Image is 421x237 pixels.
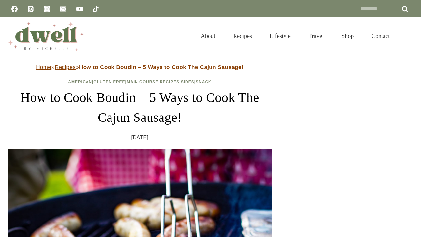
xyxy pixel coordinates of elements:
a: Gluten-Free [93,80,125,84]
strong: How to Cook Boudin – 5 Ways to Cook The Cajun Sausage! [79,64,244,70]
a: Recipes [160,80,180,84]
a: YouTube [73,2,86,15]
a: Contact [362,24,399,47]
a: Shop [333,24,362,47]
time: [DATE] [131,133,149,143]
a: TikTok [89,2,102,15]
a: Email [57,2,70,15]
h1: How to Cook Boudin – 5 Ways to Cook The Cajun Sausage! [8,88,272,127]
a: Home [36,64,51,70]
span: » » [36,64,244,70]
a: Instagram [40,2,54,15]
a: Snack [196,80,211,84]
a: American [68,80,92,84]
a: Main Course [127,80,158,84]
a: Sides [181,80,194,84]
img: DWELL by michelle [8,21,84,51]
a: Lifestyle [261,24,300,47]
nav: Primary Navigation [192,24,399,47]
a: Facebook [8,2,21,15]
button: View Search Form [402,30,413,41]
a: About [192,24,224,47]
a: Recipes [224,24,261,47]
a: Travel [300,24,333,47]
a: Pinterest [24,2,37,15]
span: | | | | | [68,80,211,84]
a: Recipes [55,64,76,70]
